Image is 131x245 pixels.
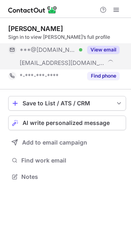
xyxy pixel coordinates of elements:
[21,173,123,180] span: Notes
[20,46,76,53] span: ***@[DOMAIN_NAME]
[8,96,126,111] button: save-profile-one-click
[8,24,63,33] div: [PERSON_NAME]
[8,33,126,41] div: Sign in to view [PERSON_NAME]’s full profile
[8,155,126,166] button: Find work email
[87,46,120,54] button: Reveal Button
[23,120,110,126] span: AI write personalized message
[20,59,105,67] span: [EMAIL_ADDRESS][DOMAIN_NAME]
[8,171,126,183] button: Notes
[87,72,120,80] button: Reveal Button
[21,157,123,164] span: Find work email
[22,139,87,146] span: Add to email campaign
[8,5,57,15] img: ContactOut v5.3.10
[8,116,126,130] button: AI write personalized message
[8,135,126,150] button: Add to email campaign
[23,100,112,107] div: Save to List / ATS / CRM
